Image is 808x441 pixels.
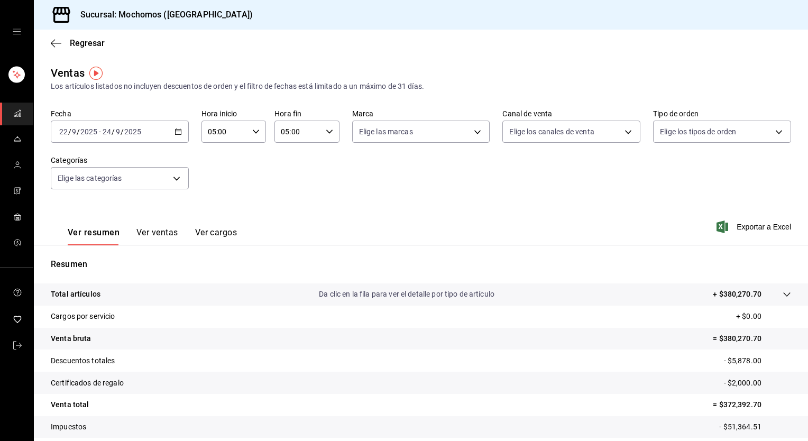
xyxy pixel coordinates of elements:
input: ---- [124,127,142,136]
p: Total artículos [51,289,100,300]
p: Impuestos [51,421,86,433]
p: = $372,392.70 [713,399,791,410]
p: - $2,000.00 [724,378,791,389]
p: Da clic en la fila para ver el detalle por tipo de artículo [319,289,494,300]
button: Ver cargos [195,227,237,245]
label: Marca [352,110,490,117]
label: Categorías [51,157,189,164]
button: open drawer [13,27,21,36]
p: - $5,878.00 [724,355,791,366]
button: Ver resumen [68,227,120,245]
button: Regresar [51,38,105,48]
p: Descuentos totales [51,355,115,366]
span: / [121,127,124,136]
span: Elige los canales de venta [509,126,594,137]
input: -- [59,127,68,136]
p: Resumen [51,258,791,271]
label: Fecha [51,110,189,117]
span: Elige las marcas [359,126,413,137]
input: -- [71,127,77,136]
span: Regresar [70,38,105,48]
label: Tipo de orden [653,110,791,117]
span: / [68,127,71,136]
span: Elige los tipos de orden [660,126,736,137]
div: Los artículos listados no incluyen descuentos de orden y el filtro de fechas está limitado a un m... [51,81,791,92]
span: / [77,127,80,136]
label: Hora inicio [201,110,266,117]
p: Venta bruta [51,333,91,344]
p: Cargos por servicio [51,311,115,322]
button: Ver ventas [136,227,178,245]
input: -- [115,127,121,136]
span: / [112,127,115,136]
div: Ventas [51,65,85,81]
span: Elige las categorías [58,173,122,183]
input: -- [102,127,112,136]
button: Exportar a Excel [719,221,791,233]
img: Tooltip marker [89,67,103,80]
p: = $380,270.70 [713,333,791,344]
input: ---- [80,127,98,136]
p: + $380,270.70 [713,289,761,300]
h3: Sucursal: Mochomos ([GEOGRAPHIC_DATA]) [72,8,253,21]
label: Hora fin [274,110,339,117]
label: Canal de venta [502,110,640,117]
span: - [99,127,101,136]
div: navigation tabs [68,227,237,245]
p: + $0.00 [736,311,791,322]
p: Venta total [51,399,89,410]
p: Certificados de regalo [51,378,124,389]
p: - $51,364.51 [719,421,791,433]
